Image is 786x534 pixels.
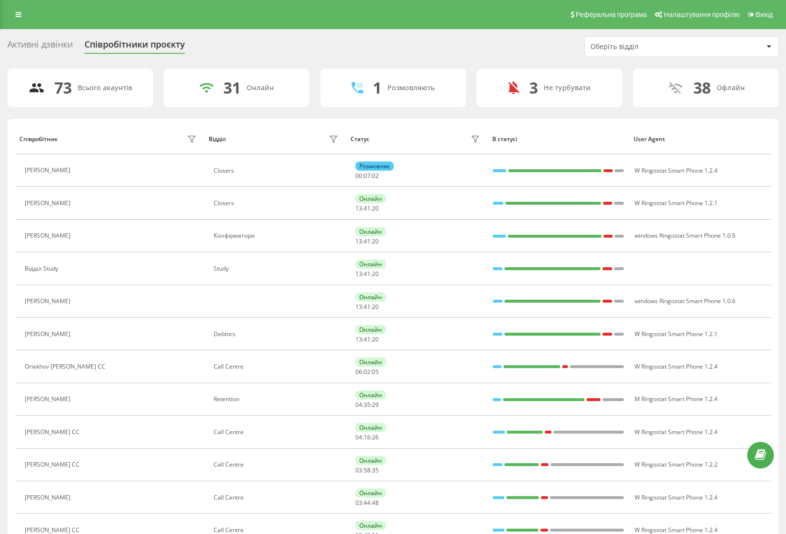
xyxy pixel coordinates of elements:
div: Онлайн [355,259,386,269]
div: [PERSON_NAME] [25,396,73,403]
div: : : [355,402,379,408]
div: Статус [351,136,369,143]
div: Відділ Study [25,265,61,272]
span: 13 [355,270,362,278]
span: windows Ringostat Smart Phone 1.0.6 [635,231,736,240]
div: Call Centre [214,363,340,370]
div: [PERSON_NAME] [25,298,73,305]
span: 48 [372,499,379,507]
div: User Agent [634,136,766,143]
span: W Ringostat Smart Phone 1.2.4 [635,362,718,371]
div: Онлайн [355,357,386,367]
div: Онлайн [355,325,386,334]
div: Онлайн [355,488,386,498]
span: W Ringostat Smart Phone 1.2.4 [635,526,718,534]
div: Відділ [209,136,226,143]
span: 41 [364,335,370,343]
span: 07 [364,172,370,180]
div: Активні дзвінки [7,39,73,54]
span: Вихід [756,11,773,18]
div: Debtors [214,331,340,338]
span: 03 [355,466,362,474]
span: 20 [372,335,379,343]
div: : : [355,467,379,474]
div: 1 [373,79,382,97]
span: 44 [364,499,370,507]
div: : : [355,205,379,212]
div: Онлайн [355,390,386,400]
span: 04 [355,401,362,409]
div: : : [355,173,379,179]
span: 13 [355,335,362,343]
div: [PERSON_NAME] [25,200,73,207]
span: 02 [372,172,379,180]
div: : : [355,271,379,277]
span: 41 [364,303,370,311]
div: Не турбувати [544,84,591,92]
span: 13 [355,303,362,311]
div: : : [355,238,379,245]
div: [PERSON_NAME] СС [25,461,82,468]
span: 16 [364,433,370,441]
span: windows Ringostat Smart Phone 1.0.6 [635,297,736,305]
div: Call Centre [214,494,340,501]
div: : : [355,369,379,375]
div: Oriekhov [PERSON_NAME] CC [25,363,108,370]
div: Call Centre [214,527,340,534]
span: 29 [372,401,379,409]
span: 02 [364,368,370,376]
div: В статусі [492,136,625,143]
div: Call Centre [214,461,340,468]
div: Оберіть відділ [590,43,706,51]
span: 05 [372,368,379,376]
div: : : [355,304,379,310]
span: Налаштування профілю [664,11,739,18]
div: Онлайн [247,84,274,92]
span: 03 [355,499,362,507]
div: [PERSON_NAME] CC [25,429,82,436]
span: 04 [355,433,362,441]
span: 13 [355,204,362,212]
div: [PERSON_NAME] [25,494,73,501]
div: [PERSON_NAME] CC [25,527,82,534]
span: 20 [372,303,379,311]
span: 13 [355,237,362,245]
div: Розмовляє [355,162,394,171]
div: Онлайн [355,456,386,465]
div: 38 [693,79,711,97]
span: W Ringostat Smart Phone 1.2.4 [635,166,718,175]
div: Closers [214,167,340,174]
span: 06 [355,368,362,376]
span: W Ringostat Smart Phone 1.2.1 [635,330,718,338]
span: 26 [372,433,379,441]
span: 41 [364,270,370,278]
div: 31 [223,79,241,97]
div: Онлайн [355,423,386,432]
div: [PERSON_NAME] [25,331,73,338]
span: W Ringostat Smart Phone 1.2.4 [635,428,718,436]
span: 20 [372,270,379,278]
div: : : [355,336,379,343]
div: Call Centre [214,429,340,436]
span: 41 [364,204,370,212]
div: Study [214,265,340,272]
span: W Ringostat Smart Phone 1.2.2 [635,460,718,469]
span: 41 [364,237,370,245]
span: 35 [364,401,370,409]
span: 58 [364,466,370,474]
div: Офлайн [717,84,745,92]
span: 20 [372,237,379,245]
span: M Ringostat Smart Phone 1.2.4 [635,395,718,403]
div: Онлайн [355,194,386,203]
div: Retention [214,396,340,403]
div: Closers [214,200,340,207]
span: 20 [372,204,379,212]
div: : : [355,500,379,506]
div: Конфірматори [214,232,340,239]
div: Онлайн [355,292,386,302]
span: Реферальна програма [576,11,647,18]
div: Всього акаунтів [78,84,132,92]
span: W Ringostat Smart Phone 1.2.4 [635,493,718,502]
div: : : [355,434,379,441]
div: 3 [529,79,538,97]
